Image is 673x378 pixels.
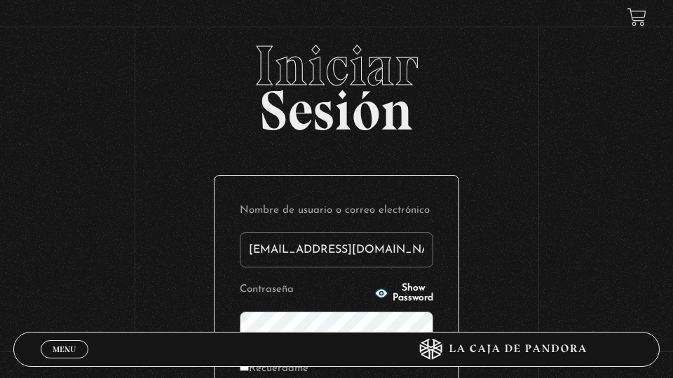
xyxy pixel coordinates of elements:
[53,345,76,353] span: Menu
[240,280,370,300] label: Contraseña
[13,38,660,94] span: Iniciar
[13,38,660,127] h2: Sesión
[48,357,81,367] span: Cerrar
[240,201,433,221] label: Nombre de usuario o correo electrónico
[627,8,646,27] a: View your shopping cart
[393,283,433,303] span: Show Password
[374,283,433,303] button: Show Password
